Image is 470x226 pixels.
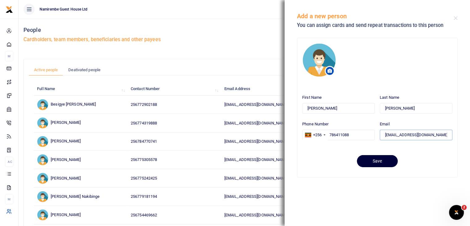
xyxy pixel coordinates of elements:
[34,82,127,96] th: Full Name: activate to sort column ascending
[23,27,465,33] h4: People
[380,121,390,127] label: Email
[127,133,221,151] td: 256784770741
[313,132,322,138] div: +256
[221,188,315,206] td: [EMAIL_ADDRESS][DOMAIN_NAME]
[221,96,315,114] td: [EMAIL_ADDRESS][DOMAIN_NAME]
[380,130,452,140] input: Email
[297,22,454,28] h5: You can assign cards and send repeat transactions to this person
[221,133,315,151] td: [EMAIL_ADDRESS][DOMAIN_NAME]
[302,121,328,127] label: Phone Number
[221,82,315,96] th: Email Address: activate to sort column ascending
[34,96,127,114] td: Besigye [PERSON_NAME]
[221,114,315,132] td: [EMAIL_ADDRESS][DOMAIN_NAME]
[127,188,221,206] td: 256779181194
[127,96,221,114] td: 256772902188
[63,64,106,76] a: Deativated people
[302,130,375,140] input: Enter phone number
[37,7,90,12] span: Namirembe Guest House Ltd
[449,205,464,220] iframe: Intercom live chat
[34,188,127,206] td: [PERSON_NAME] Nakibinge
[5,51,13,61] li: M
[302,103,375,114] input: First Name
[34,114,127,132] td: [PERSON_NAME]
[221,151,315,169] td: [EMAIL_ADDRESS][DOMAIN_NAME]
[380,103,452,114] input: Last Name
[127,114,221,132] td: 256774319888
[5,157,13,167] li: Ac
[34,206,127,224] td: [PERSON_NAME]
[380,94,399,101] label: Last Name
[303,130,327,140] div: Uganda: +256
[221,169,315,187] td: [EMAIL_ADDRESS][DOMAIN_NAME]
[127,169,221,187] td: 256775242425
[127,206,221,224] td: 256754469662
[462,205,467,210] span: 2
[23,37,465,43] h5: Cardholders, team members, beneficiaries and other payees
[34,133,127,151] td: [PERSON_NAME]
[297,12,454,20] h5: Add a new person
[34,169,127,187] td: [PERSON_NAME]
[302,94,322,101] label: First Name
[127,82,221,96] th: Contact Number: activate to sort column ascending
[29,64,63,76] a: Active people
[357,155,398,167] button: Save
[221,206,315,224] td: [EMAIL_ADDRESS][DOMAIN_NAME]
[6,7,13,11] a: logo-small logo-large logo-large
[5,194,13,204] li: M
[127,151,221,169] td: 256775305578
[6,6,13,13] img: logo-small
[34,151,127,169] td: [PERSON_NAME]
[454,16,458,20] button: Close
